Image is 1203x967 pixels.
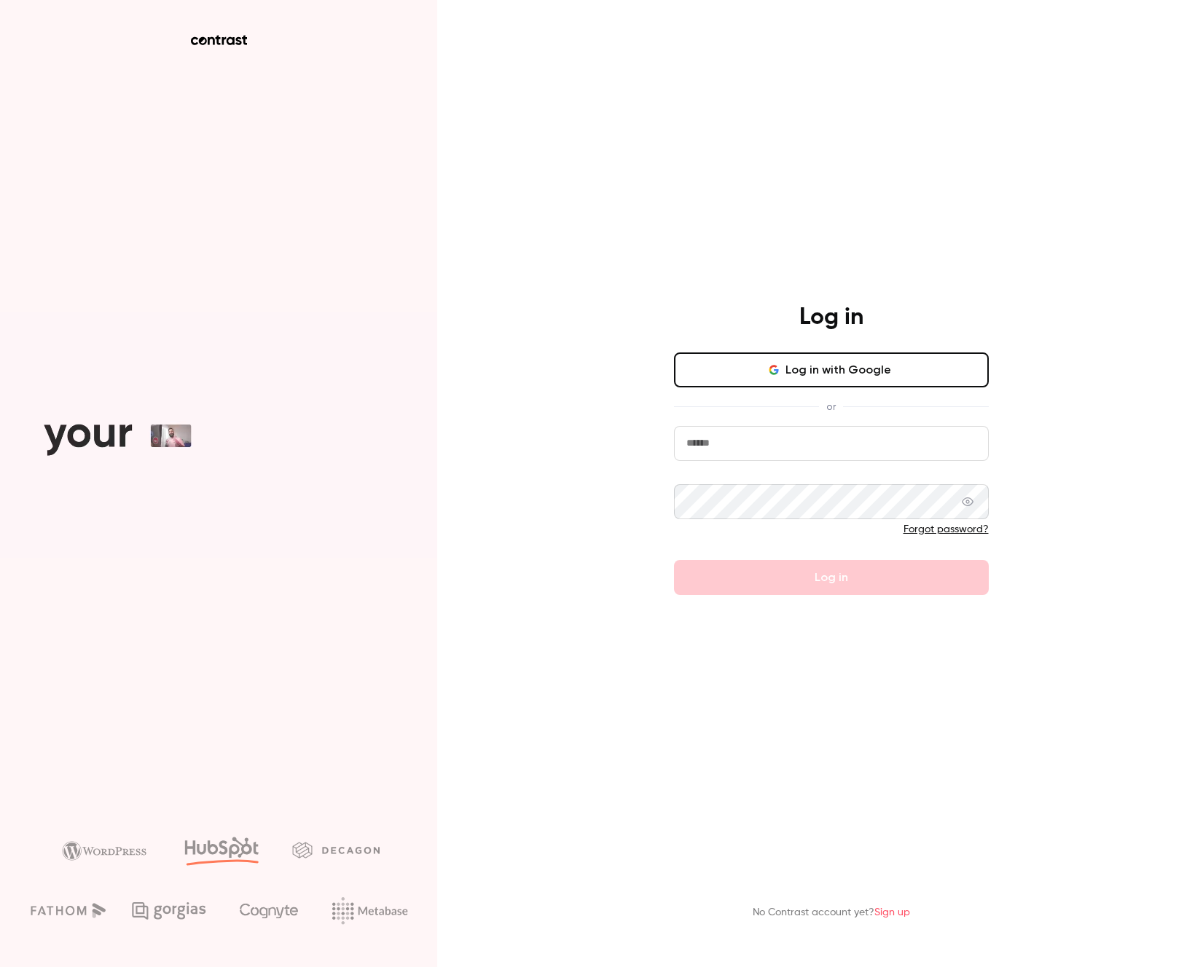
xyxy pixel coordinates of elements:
img: decagon [292,842,380,858]
button: Log in with Google [674,352,989,387]
h4: Log in [799,303,863,332]
p: No Contrast account yet? [753,905,910,920]
span: or [819,399,843,414]
a: Sign up [874,907,910,917]
a: Forgot password? [904,524,989,534]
